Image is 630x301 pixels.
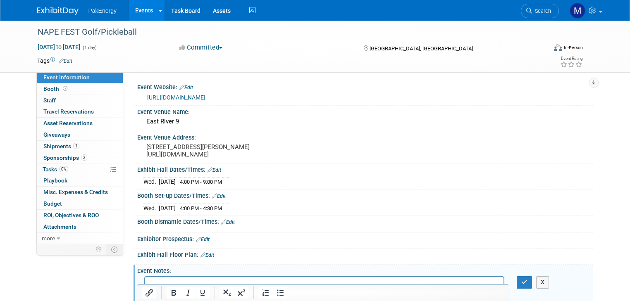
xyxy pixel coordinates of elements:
[37,187,123,198] a: Misc. Expenses & Credits
[37,210,123,221] a: ROI, Objectives & ROO
[43,166,68,173] span: Tasks
[37,198,123,209] a: Budget
[147,94,205,101] a: [URL][DOMAIN_NAME]
[221,219,235,225] a: Edit
[137,265,593,275] div: Event Notes:
[137,81,593,92] div: Event Website:
[43,177,67,184] span: Playbook
[137,106,593,116] div: Event Venue Name:
[37,57,72,65] td: Tags
[43,97,56,104] span: Staff
[180,179,222,185] span: 4:00 PM - 9:00 PM
[59,166,68,172] span: 0%
[43,200,62,207] span: Budget
[532,8,551,14] span: Search
[370,45,473,52] span: [GEOGRAPHIC_DATA], [GEOGRAPHIC_DATA]
[180,205,222,211] span: 4:00 PM - 4:30 PM
[81,154,87,161] span: 2
[43,85,69,92] span: Booth
[536,276,549,288] button: X
[43,212,99,218] span: ROI, Objectives & ROO
[137,164,593,174] div: Exhibit Hall Dates/Times:
[61,85,69,92] span: Booth not reserved yet
[37,118,123,129] a: Asset Reservations
[200,252,214,258] a: Edit
[181,287,195,299] button: Italic
[82,45,97,50] span: (1 day)
[43,154,87,161] span: Sponsorships
[37,141,123,152] a: Shipments1
[273,287,287,299] button: Bullet list
[88,7,117,14] span: PakEnergy
[208,167,221,173] a: Edit
[563,45,583,51] div: In-Person
[37,7,79,15] img: ExhibitDay
[37,221,123,232] a: Attachments
[159,178,176,186] td: [DATE]
[73,143,79,149] span: 1
[35,25,537,40] div: NAPE FEST Golf/Pickleball
[570,3,585,19] img: Mary Walker
[234,287,248,299] button: Superscript
[521,4,559,18] a: Search
[554,44,562,51] img: Format-Inperson.png
[137,249,593,259] div: Exhibit Hall Floor Plan:
[37,233,123,244] a: more
[137,190,593,200] div: Booth Set-up Dates/Times:
[37,175,123,186] a: Playbook
[137,216,593,226] div: Booth Dismantle Dates/Times:
[43,223,76,230] span: Attachments
[37,83,123,95] a: Booth
[142,287,156,299] button: Insert/edit link
[43,108,94,115] span: Travel Reservations
[196,287,210,299] button: Underline
[137,233,593,244] div: Exhibitor Prospectus:
[196,237,210,242] a: Edit
[42,235,55,242] span: more
[137,131,593,142] div: Event Venue Address:
[177,43,226,52] button: Committed
[212,193,226,199] a: Edit
[43,74,90,81] span: Event Information
[502,43,583,55] div: Event Format
[37,152,123,164] a: Sponsorships2
[37,95,123,106] a: Staff
[259,287,273,299] button: Numbered list
[143,204,159,212] td: Wed.
[59,58,72,64] a: Edit
[43,189,108,195] span: Misc. Expenses & Credits
[146,143,318,158] pre: [STREET_ADDRESS][PERSON_NAME] [URL][DOMAIN_NAME]
[167,287,181,299] button: Bold
[37,106,123,117] a: Travel Reservations
[92,244,106,255] td: Personalize Event Tab Strip
[43,143,79,149] span: Shipments
[37,129,123,140] a: Giveaways
[43,120,93,126] span: Asset Reservations
[37,164,123,175] a: Tasks0%
[560,57,582,61] div: Event Rating
[159,204,176,212] td: [DATE]
[143,178,159,186] td: Wed.
[106,244,123,255] td: Toggle Event Tabs
[43,131,70,138] span: Giveaways
[179,85,193,90] a: Edit
[37,43,81,51] span: [DATE] [DATE]
[143,115,587,128] div: East River 9
[55,44,63,50] span: to
[37,72,123,83] a: Event Information
[220,287,234,299] button: Subscript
